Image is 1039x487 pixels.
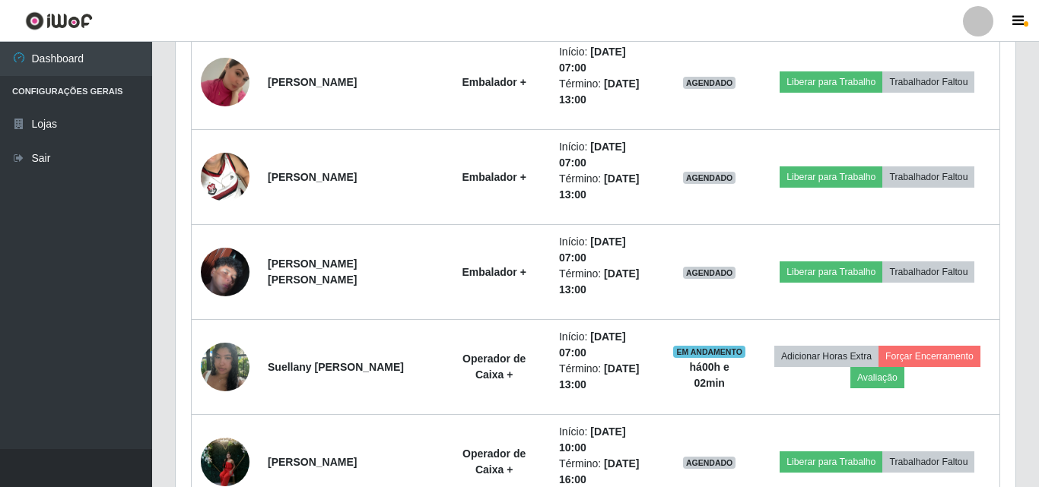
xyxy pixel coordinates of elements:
[882,166,974,188] button: Trabalhador Faltou
[559,141,626,169] time: [DATE] 07:00
[780,71,882,93] button: Liberar para Trabalho
[201,324,249,410] img: 1748792346942.jpeg
[683,457,736,469] span: AGENDADO
[268,456,357,468] strong: [PERSON_NAME]
[683,77,736,89] span: AGENDADO
[559,234,655,266] li: Início:
[462,447,526,476] strong: Operador de Caixa +
[559,46,626,74] time: [DATE] 07:00
[268,76,357,88] strong: [PERSON_NAME]
[882,71,974,93] button: Trabalhador Faltou
[201,134,249,220] img: 1744230818222.jpeg
[673,346,745,358] span: EM ANDAMENTO
[559,361,655,393] li: Término:
[268,171,357,183] strong: [PERSON_NAME]
[683,267,736,279] span: AGENDADO
[879,346,980,367] button: Forçar Encerramento
[462,76,526,88] strong: Embalador +
[25,11,93,30] img: CoreUI Logo
[462,353,526,381] strong: Operador de Caixa +
[559,424,655,456] li: Início:
[559,266,655,298] li: Término:
[201,39,249,125] img: 1741890042510.jpeg
[559,76,655,108] li: Término:
[268,361,404,373] strong: Suellany [PERSON_NAME]
[780,166,882,188] button: Liberar para Trabalho
[780,261,882,283] button: Liberar para Trabalho
[559,44,655,76] li: Início:
[774,346,879,367] button: Adicionar Horas Extra
[462,266,526,278] strong: Embalador +
[559,236,626,264] time: [DATE] 07:00
[201,229,249,315] img: 1749787504535.jpeg
[850,367,904,388] button: Avaliação
[559,139,655,171] li: Início:
[882,261,974,283] button: Trabalhador Faltou
[690,361,729,389] strong: há 00 h e 02 min
[559,171,655,203] li: Término:
[559,329,655,361] li: Início:
[559,425,626,454] time: [DATE] 10:00
[462,171,526,183] strong: Embalador +
[268,258,357,286] strong: [PERSON_NAME] [PERSON_NAME]
[559,330,626,359] time: [DATE] 07:00
[882,451,974,473] button: Trabalhador Faltou
[780,451,882,473] button: Liberar para Trabalho
[683,172,736,184] span: AGENDADO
